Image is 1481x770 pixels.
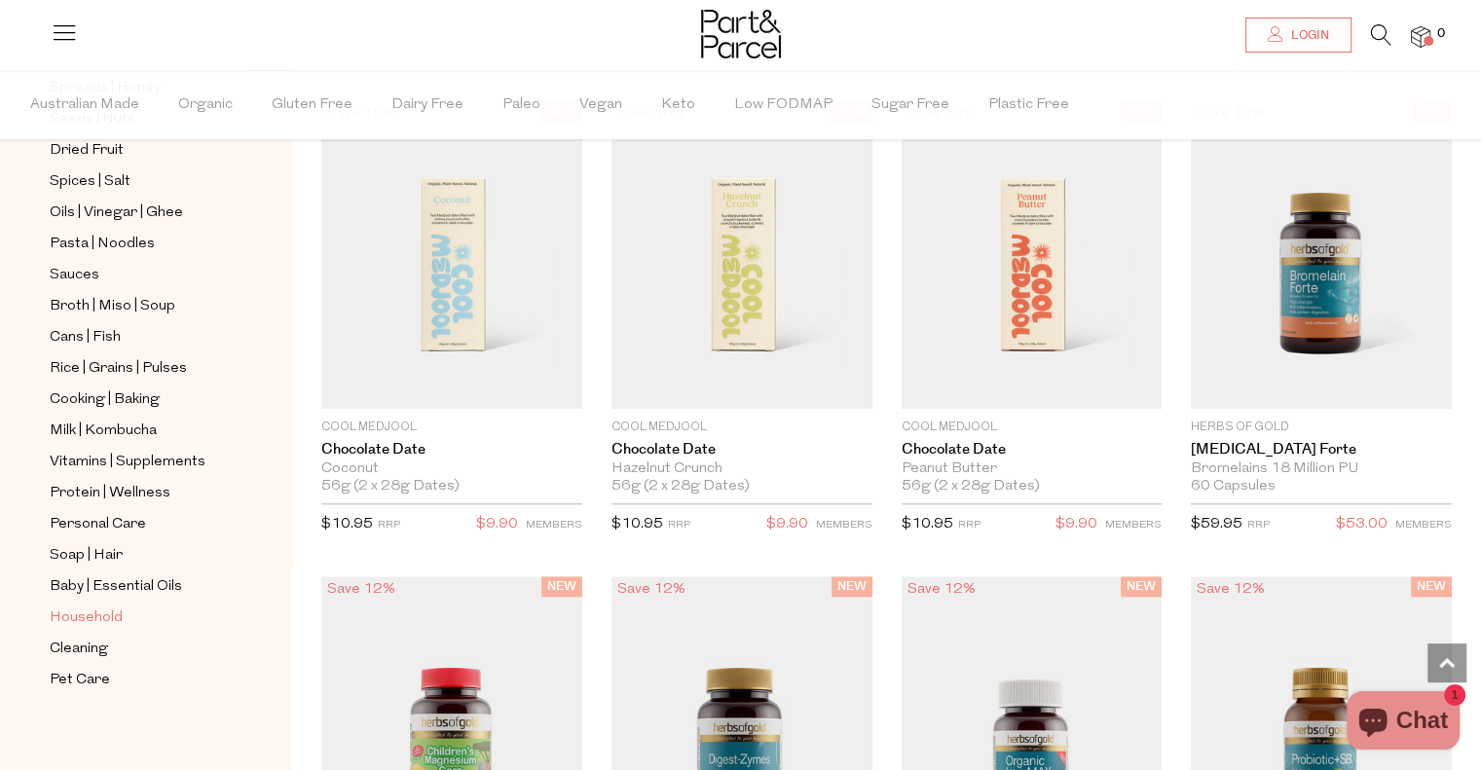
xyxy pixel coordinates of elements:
span: 56g (2 x 28g Dates) [902,478,1040,495]
span: Personal Care [50,513,146,536]
div: Hazelnut Crunch [611,460,872,478]
div: Save 12% [321,576,401,603]
span: 60 Capsules [1191,478,1276,495]
span: Cleaning [50,638,108,661]
a: Pet Care [50,668,227,692]
a: Household [50,605,227,630]
a: 0 [1411,26,1430,47]
span: Baby | Essential Oils [50,575,182,599]
span: Keto [661,71,695,139]
span: $9.90 [1055,512,1097,537]
img: Part&Parcel [701,10,781,58]
img: Bromelain Forte [1191,101,1452,409]
span: NEW [1411,576,1452,597]
span: Gluten Free [272,71,352,139]
div: Peanut Butter [902,460,1163,478]
span: $9.90 [766,512,808,537]
a: Broth | Miso | Soup [50,294,227,318]
a: Vitamins | Supplements [50,450,227,474]
div: Save 12% [902,576,981,603]
span: Organic [178,71,233,139]
span: Cans | Fish [50,326,121,349]
a: Baby | Essential Oils [50,574,227,599]
span: $10.95 [902,517,953,532]
span: Rice | Grains | Pulses [50,357,187,381]
span: NEW [832,576,872,597]
p: Cool Medjool [321,419,582,436]
p: Cool Medjool [611,419,872,436]
p: Cool Medjool [902,419,1163,436]
a: Cans | Fish [50,325,227,349]
small: RRP [378,520,400,531]
span: Sugar Free [871,71,949,139]
small: MEMBERS [526,520,582,531]
a: Rice | Grains | Pulses [50,356,227,381]
div: Save 12% [1191,576,1271,603]
span: Dairy Free [391,71,463,139]
span: Sauces [50,264,99,287]
span: Soap | Hair [50,544,123,568]
a: Chocolate Date [902,441,1163,458]
small: RRP [668,520,690,531]
span: 56g (2 x 28g Dates) [611,478,750,495]
span: Spices | Salt [50,170,130,194]
div: Save 12% [611,576,691,603]
small: MEMBERS [1105,520,1162,531]
a: Chocolate Date [321,441,582,458]
span: 56g (2 x 28g Dates) [321,478,460,495]
a: Pasta | Noodles [50,232,227,256]
span: Cooking | Baking [50,388,160,412]
div: Coconut [321,460,582,478]
span: Paleo [502,71,540,139]
small: MEMBERS [816,520,872,531]
span: NEW [1121,576,1162,597]
inbox-online-store-chat: Shopify online store chat [1341,691,1465,754]
span: $10.95 [321,517,373,532]
a: Personal Care [50,512,227,536]
span: Milk | Kombucha [50,420,157,443]
span: $10.95 [611,517,663,532]
span: Vitamins | Supplements [50,451,205,474]
span: Dried Fruit [50,139,124,163]
span: Vegan [579,71,622,139]
a: Spices | Salt [50,169,227,194]
span: $59.95 [1191,517,1242,532]
span: $9.90 [476,512,518,537]
span: Pet Care [50,669,110,692]
a: Milk | Kombucha [50,419,227,443]
span: Australian Made [30,71,139,139]
span: Login [1286,27,1329,44]
a: Sauces [50,263,227,287]
a: Oils | Vinegar | Ghee [50,201,227,225]
span: 0 [1432,25,1450,43]
a: Soap | Hair [50,543,227,568]
small: MEMBERS [1395,520,1452,531]
span: Oils | Vinegar | Ghee [50,202,183,225]
small: RRP [1247,520,1270,531]
a: Dried Fruit [50,138,227,163]
small: RRP [958,520,981,531]
img: Chocolate Date [902,101,1163,409]
span: Plastic Free [988,71,1069,139]
a: Cleaning [50,637,227,661]
span: Low FODMAP [734,71,833,139]
p: Herbs of Gold [1191,419,1452,436]
span: Broth | Miso | Soup [50,295,175,318]
span: NEW [541,576,582,597]
a: Protein | Wellness [50,481,227,505]
div: Bromelains 18 Million PU [1191,460,1452,478]
img: Chocolate Date [611,101,872,409]
a: Cooking | Baking [50,387,227,412]
span: $53.00 [1336,512,1388,537]
span: Protein | Wellness [50,482,170,505]
span: Pasta | Noodles [50,233,155,256]
span: Household [50,606,123,630]
img: Chocolate Date [321,101,582,409]
a: [MEDICAL_DATA] Forte [1191,441,1452,458]
a: Login [1245,18,1351,53]
a: Chocolate Date [611,441,872,458]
